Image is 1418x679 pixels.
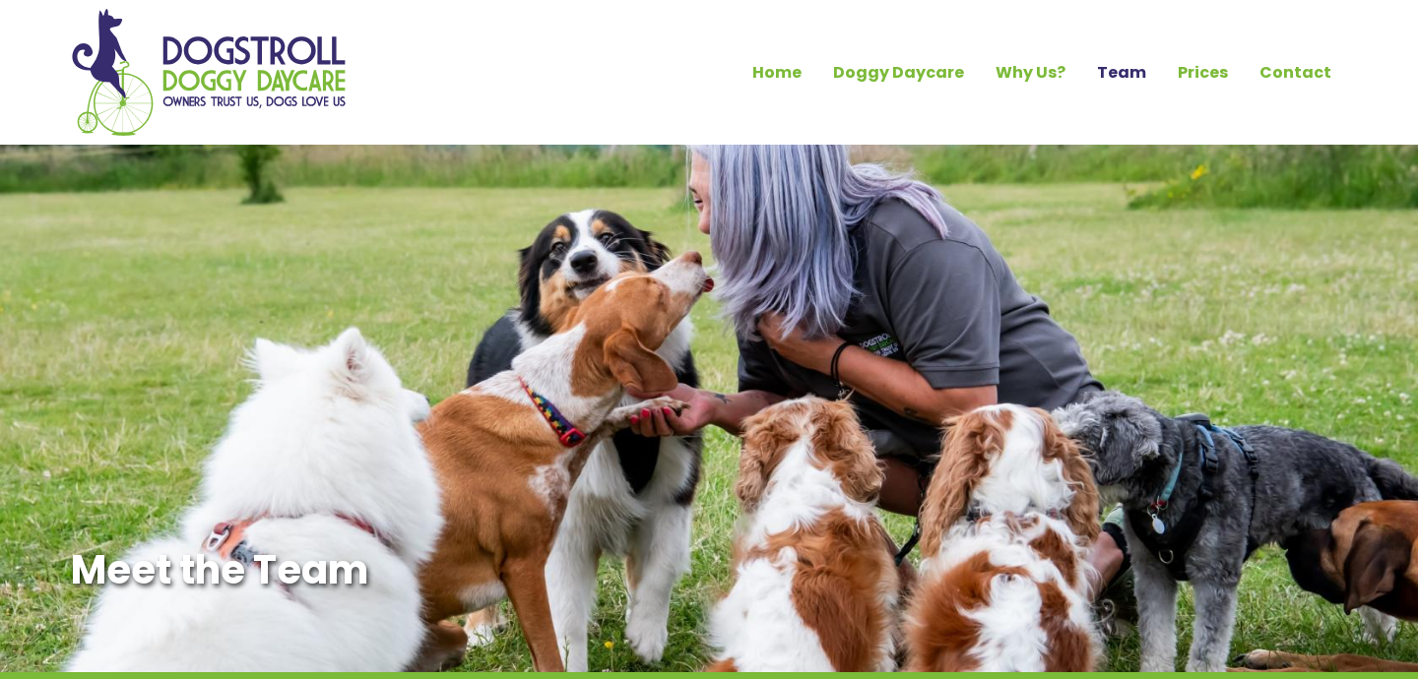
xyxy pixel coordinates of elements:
a: Doggy Daycare [817,56,980,90]
a: Home [737,56,817,90]
a: Contact [1244,56,1347,90]
a: Why Us? [980,56,1081,90]
a: Prices [1162,56,1244,90]
a: Team [1081,56,1162,90]
img: Home [71,8,347,137]
h1: Meet the Team [71,546,806,593]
